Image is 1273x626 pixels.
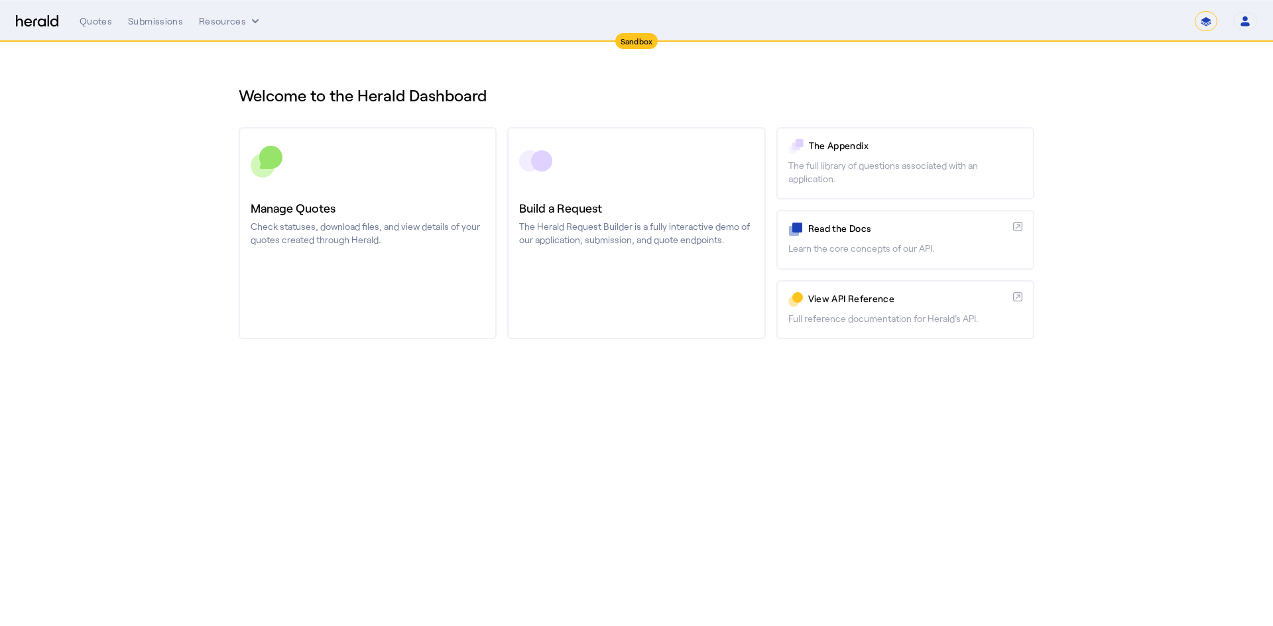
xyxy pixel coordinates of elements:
a: Manage QuotesCheck statuses, download files, and view details of your quotes created through Herald. [239,127,497,339]
p: The Herald Request Builder is a fully interactive demo of our application, submission, and quote ... [519,220,753,246]
p: Read the Docs [808,222,1008,235]
p: The full library of questions associated with an application. [788,159,1022,185]
p: View API Reference [808,292,1008,305]
a: The AppendixThe full library of questions associated with an application. [776,127,1034,199]
a: View API ReferenceFull reference documentation for Herald's API. [776,280,1034,339]
div: Sandbox [615,33,658,49]
p: Full reference documentation for Herald's API. [788,312,1022,325]
p: Check statuses, download files, and view details of your quotes created through Herald. [251,220,485,246]
h3: Manage Quotes [251,199,485,217]
a: Read the DocsLearn the core concepts of our API. [776,210,1034,269]
img: Herald Logo [16,15,58,28]
div: Submissions [128,15,183,28]
div: Quotes [80,15,112,28]
button: Resources dropdown menu [199,15,262,28]
a: Build a RequestThe Herald Request Builder is a fully interactive demo of our application, submiss... [507,127,765,339]
p: The Appendix [809,139,1022,152]
h3: Build a Request [519,199,753,217]
h1: Welcome to the Herald Dashboard [239,85,1034,106]
p: Learn the core concepts of our API. [788,242,1022,255]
